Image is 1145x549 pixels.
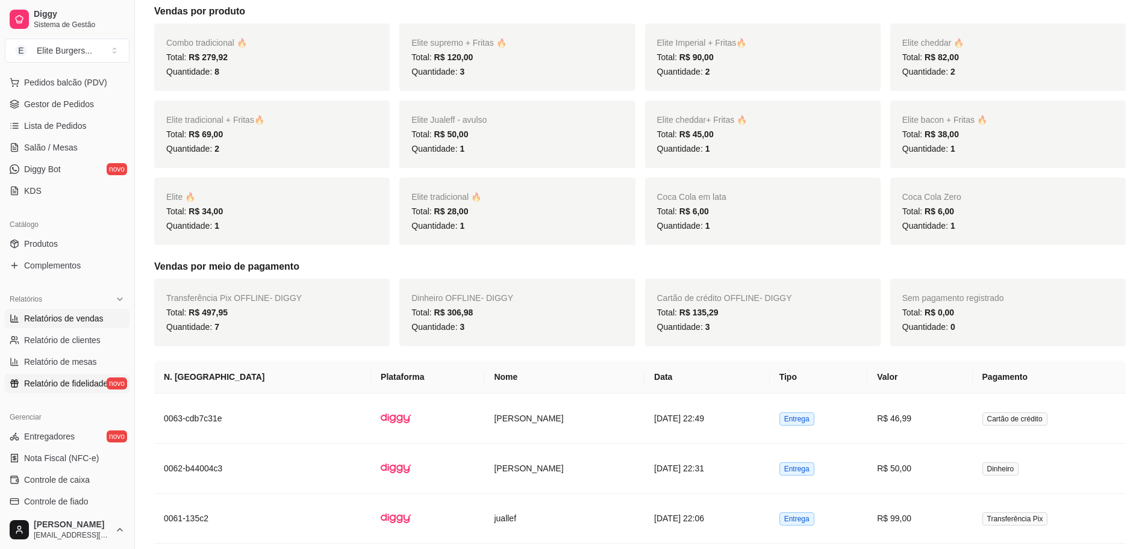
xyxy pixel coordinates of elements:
[166,322,219,332] span: Quantidade:
[371,361,484,394] th: Plataforma
[24,163,61,175] span: Diggy Bot
[867,361,972,394] th: Valor
[5,256,129,275] a: Complementos
[24,259,81,271] span: Complementos
[679,206,709,216] span: R$ 6,00
[644,444,770,494] td: [DATE] 22:31
[484,494,644,544] td: juallef
[950,67,955,76] span: 2
[679,129,714,139] span: R$ 45,00
[925,129,959,139] span: R$ 38,00
[982,512,1048,526] span: Transferência Pix
[214,322,219,332] span: 7
[925,52,959,62] span: R$ 82,00
[867,444,972,494] td: R$ 50,00
[166,115,264,125] span: Elite tradicional + Fritas🔥
[484,361,644,394] th: Nome
[779,512,814,526] span: Entrega
[5,5,129,34] a: DiggySistema de Gestão
[902,67,955,76] span: Quantidade:
[5,309,129,328] a: Relatórios de vendas
[5,116,129,135] a: Lista de Pedidos
[189,52,228,62] span: R$ 279,92
[460,67,464,76] span: 3
[24,356,97,368] span: Relatório de mesas
[434,206,469,216] span: R$ 28,00
[411,192,481,202] span: Elite tradicional 🔥
[5,330,129,350] a: Relatório de clientes
[982,412,1047,426] span: Cartão de crédito
[460,144,464,154] span: 1
[657,293,792,303] span: Cartão de crédito OFFLINE - DIGGY
[902,293,1004,303] span: Sem pagamento registrado
[679,52,714,62] span: R$ 90,00
[411,67,464,76] span: Quantidade:
[705,221,710,231] span: 1
[24,312,104,324] span: Relatórios de vendas
[779,462,814,476] span: Entrega
[5,492,129,511] a: Controle de fiado
[657,144,710,154] span: Quantidade:
[434,52,473,62] span: R$ 120,00
[411,206,468,216] span: Total:
[411,293,513,303] span: Dinheiro OFFLINE - DIGGY
[705,67,710,76] span: 2
[5,73,129,92] button: Pedidos balcão (PDV)
[10,294,42,304] span: Relatórios
[24,120,87,132] span: Lista de Pedidos
[5,160,129,179] a: Diggy Botnovo
[5,181,129,200] a: KDS
[381,403,411,433] img: diggy
[189,129,223,139] span: R$ 69,00
[460,221,464,231] span: 1
[411,308,473,317] span: Total:
[902,144,955,154] span: Quantidade:
[950,221,955,231] span: 1
[34,530,110,540] span: [EMAIL_ADDRESS][DOMAIN_NAME]
[902,192,961,202] span: Coca Cola Zero
[902,38,964,48] span: Elite cheddar 🔥
[973,361,1126,394] th: Pagamento
[705,322,710,332] span: 3
[5,215,129,234] div: Catálogo
[657,206,709,216] span: Total:
[37,45,92,57] div: Elite Burgers ...
[411,221,464,231] span: Quantidade:
[154,4,1126,19] h5: Vendas por produto
[381,503,411,533] img: diggy
[166,52,228,62] span: Total:
[24,185,42,197] span: KDS
[24,452,99,464] span: Nota Fiscal (NFC-e)
[484,444,644,494] td: [PERSON_NAME]
[34,20,125,29] span: Sistema de Gestão
[34,520,110,530] span: [PERSON_NAME]
[154,494,371,544] td: 0061-135c2
[411,322,464,332] span: Quantidade:
[5,408,129,427] div: Gerenciar
[484,394,644,444] td: [PERSON_NAME]
[411,115,487,125] span: Elite Jualeff - avulso
[5,352,129,371] a: Relatório de mesas
[166,293,302,303] span: Transferência Pix OFFLINE - DIGGY
[166,144,219,154] span: Quantidade:
[902,206,954,216] span: Total:
[166,129,223,139] span: Total:
[925,308,954,317] span: R$ 0,00
[24,495,89,507] span: Controle de fiado
[166,221,219,231] span: Quantidade:
[24,98,94,110] span: Gestor de Pedidos
[24,76,107,88] span: Pedidos balcão (PDV)
[644,494,770,544] td: [DATE] 22:06
[657,322,710,332] span: Quantidade:
[214,67,219,76] span: 8
[5,234,129,253] a: Produtos
[166,308,228,317] span: Total:
[24,377,108,389] span: Relatório de fidelidade
[657,308,719,317] span: Total:
[950,144,955,154] span: 1
[411,129,468,139] span: Total:
[902,322,955,332] span: Quantidade:
[982,462,1019,476] span: Dinheiro
[154,444,371,494] td: 0062-b44004c3
[154,394,371,444] td: 0063-cdb7c31e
